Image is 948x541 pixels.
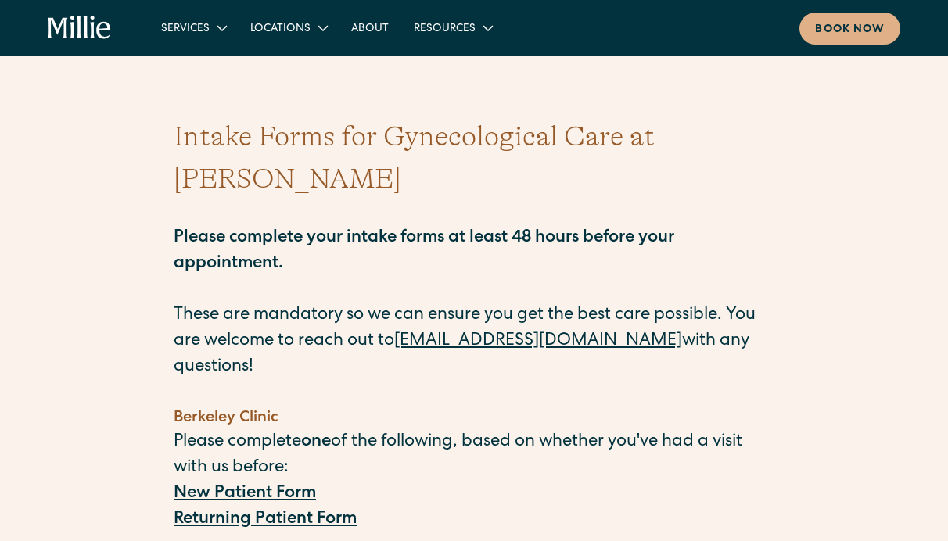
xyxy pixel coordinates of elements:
[174,200,774,381] p: These are mandatory so we can ensure you get the best care possible. You are welcome to reach out...
[238,15,339,41] div: Locations
[174,511,357,528] a: Returning Patient Form
[414,21,476,38] div: Resources
[174,230,674,273] strong: Please complete your intake forms at least 48 hours before your appointment.
[174,410,278,426] strong: Berkeley Clinic
[174,430,774,482] p: Please complete of the following, based on whether you've had a visit with us before:
[339,15,401,41] a: About
[174,485,316,503] a: New Patient Form
[174,116,774,200] h1: Intake Forms for Gynecological Care at [PERSON_NAME]
[48,16,111,41] a: home
[301,434,331,451] strong: one
[174,381,774,407] p: ‍
[149,15,238,41] div: Services
[250,21,311,38] div: Locations
[401,15,504,41] div: Resources
[161,21,210,38] div: Services
[815,22,885,38] div: Book now
[394,333,682,350] a: [EMAIL_ADDRESS][DOMAIN_NAME]
[799,13,900,45] a: Book now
